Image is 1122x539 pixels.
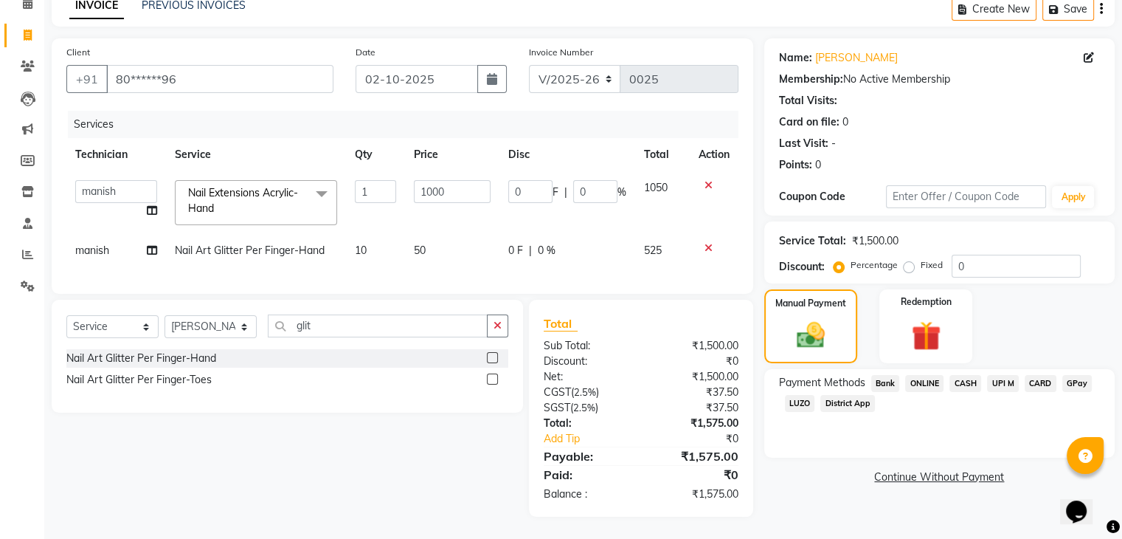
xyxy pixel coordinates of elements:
[533,447,641,465] div: Payable:
[66,46,90,59] label: Client
[779,114,839,130] div: Card on file:
[641,338,749,354] div: ₹1,500.00
[831,136,836,151] div: -
[533,338,641,354] div: Sub Total:
[641,466,749,484] div: ₹0
[68,111,749,138] div: Services
[788,319,834,351] img: _cash.svg
[553,185,558,200] span: F
[214,202,221,215] a: x
[779,189,886,205] div: Coupon Code
[779,375,865,391] span: Payment Methods
[641,487,749,502] div: ₹1,575.00
[268,315,488,337] input: Search or Scan
[842,114,848,130] div: 0
[641,416,749,431] div: ₹1,575.00
[779,157,812,173] div: Points:
[779,233,846,249] div: Service Total:
[75,244,109,257] span: manish
[905,375,943,392] span: ONLINE
[533,354,641,369] div: Discount:
[573,402,595,413] span: 2.5%
[779,136,828,151] div: Last Visit:
[166,138,346,171] th: Service
[1025,375,1056,392] span: CARD
[564,185,567,200] span: |
[641,369,749,385] div: ₹1,500.00
[815,157,821,173] div: 0
[644,181,668,194] span: 1050
[533,400,641,416] div: ( )
[659,431,749,447] div: ₹0
[851,258,898,272] label: Percentage
[538,243,555,258] span: 0 %
[775,297,846,310] label: Manual Payment
[779,259,825,275] div: Discount:
[779,72,843,87] div: Membership:
[66,138,166,171] th: Technician
[529,243,532,258] span: |
[533,416,641,431] div: Total:
[901,295,952,309] label: Redemption
[355,244,367,257] span: 10
[533,385,641,400] div: ( )
[617,185,626,200] span: %
[414,244,426,257] span: 50
[852,233,898,249] div: ₹1,500.00
[641,400,749,416] div: ₹37.50
[815,50,898,66] a: [PERSON_NAME]
[1052,186,1094,208] button: Apply
[921,258,943,272] label: Fixed
[949,375,981,392] span: CASH
[641,447,749,465] div: ₹1,575.00
[987,375,1019,392] span: UPI M
[902,317,950,354] img: _gift.svg
[767,470,1112,485] a: Continue Without Payment
[529,46,593,59] label: Invoice Number
[644,244,662,257] span: 525
[544,401,570,414] span: SGST
[106,65,333,93] input: Search by Name/Mobile/Email/Code
[544,316,578,332] span: Total
[690,138,738,171] th: Action
[574,386,596,398] span: 2.5%
[779,72,1100,87] div: No Active Membership
[346,138,406,171] th: Qty
[820,395,875,412] span: District App
[533,487,641,502] div: Balance :
[66,65,108,93] button: +91
[886,185,1047,208] input: Enter Offer / Coupon Code
[544,385,571,399] span: CGST
[871,375,900,392] span: Bank
[533,466,641,484] div: Paid:
[1062,375,1092,392] span: GPay
[508,243,523,258] span: 0 F
[175,244,325,257] span: Nail Art Glitter Per Finger-Hand
[188,186,298,215] span: Nail Extensions Acrylic-Hand
[405,138,499,171] th: Price
[641,385,749,400] div: ₹37.50
[635,138,690,171] th: Total
[779,50,812,66] div: Name:
[356,46,375,59] label: Date
[533,369,641,385] div: Net:
[66,372,212,388] div: Nail Art Glitter Per Finger-Toes
[641,354,749,369] div: ₹0
[1060,480,1107,524] iframe: chat widget
[785,395,815,412] span: LUZO
[66,351,216,366] div: Nail Art Glitter Per Finger-Hand
[533,431,659,447] a: Add Tip
[499,138,635,171] th: Disc
[779,93,837,109] div: Total Visits:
